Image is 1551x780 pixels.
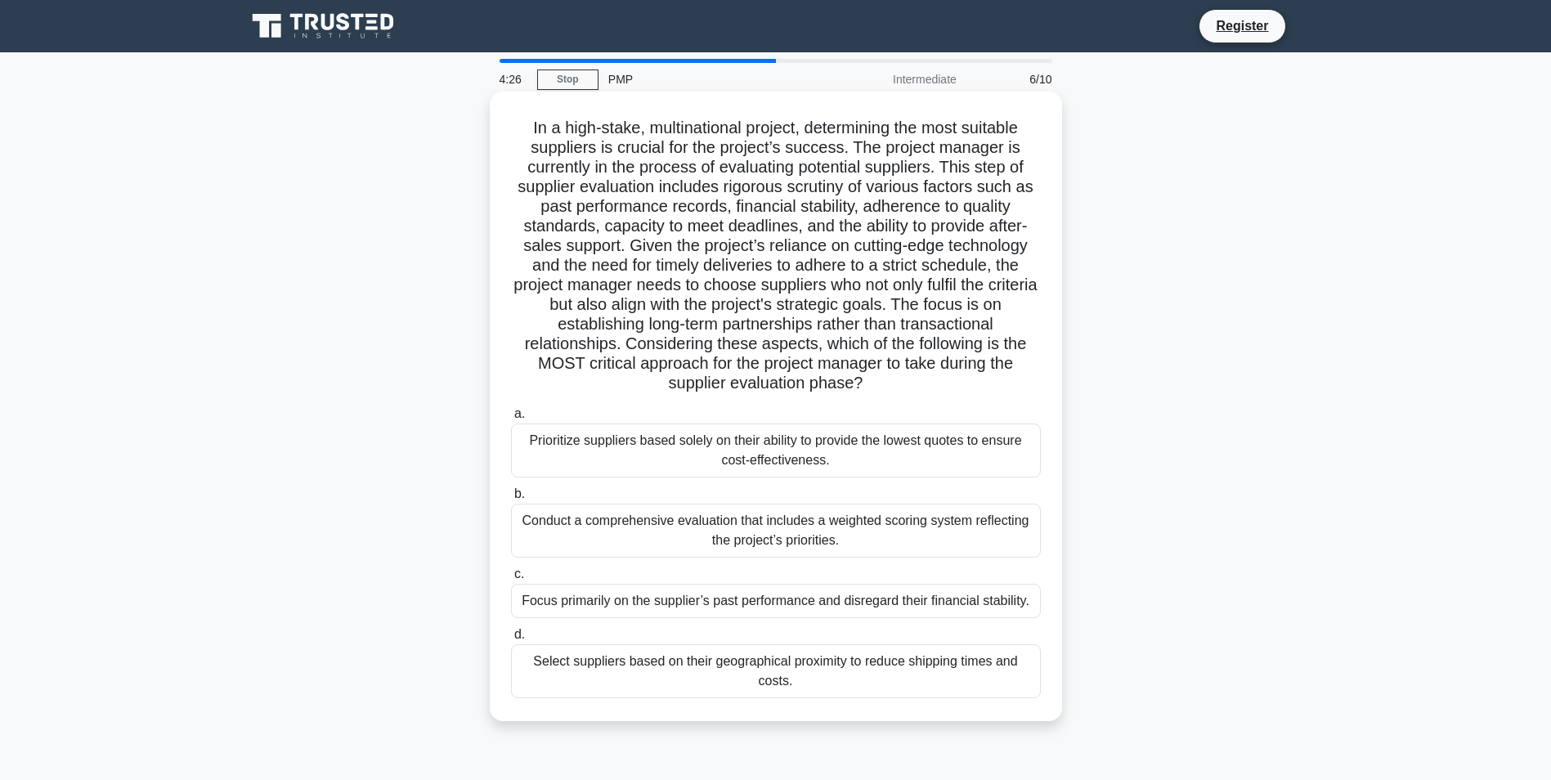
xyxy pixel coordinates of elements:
div: Focus primarily on the supplier’s past performance and disregard their financial stability. [511,584,1041,618]
div: 6/10 [966,63,1062,96]
div: Conduct a comprehensive evaluation that includes a weighted scoring system reflecting the project... [511,504,1041,558]
div: Intermediate [823,63,966,96]
a: Register [1206,16,1278,36]
span: c. [514,567,524,581]
div: Prioritize suppliers based solely on their ability to provide the lowest quotes to ensure cost-ef... [511,424,1041,477]
span: b. [514,486,525,500]
a: Stop [537,69,598,90]
div: Select suppliers based on their geographical proximity to reduce shipping times and costs. [511,644,1041,698]
span: a. [514,406,525,420]
div: 4:26 [490,63,537,96]
h5: In a high-stake, multinational project, determining the most suitable suppliers is crucial for th... [509,118,1042,394]
span: d. [514,627,525,641]
div: PMP [598,63,823,96]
